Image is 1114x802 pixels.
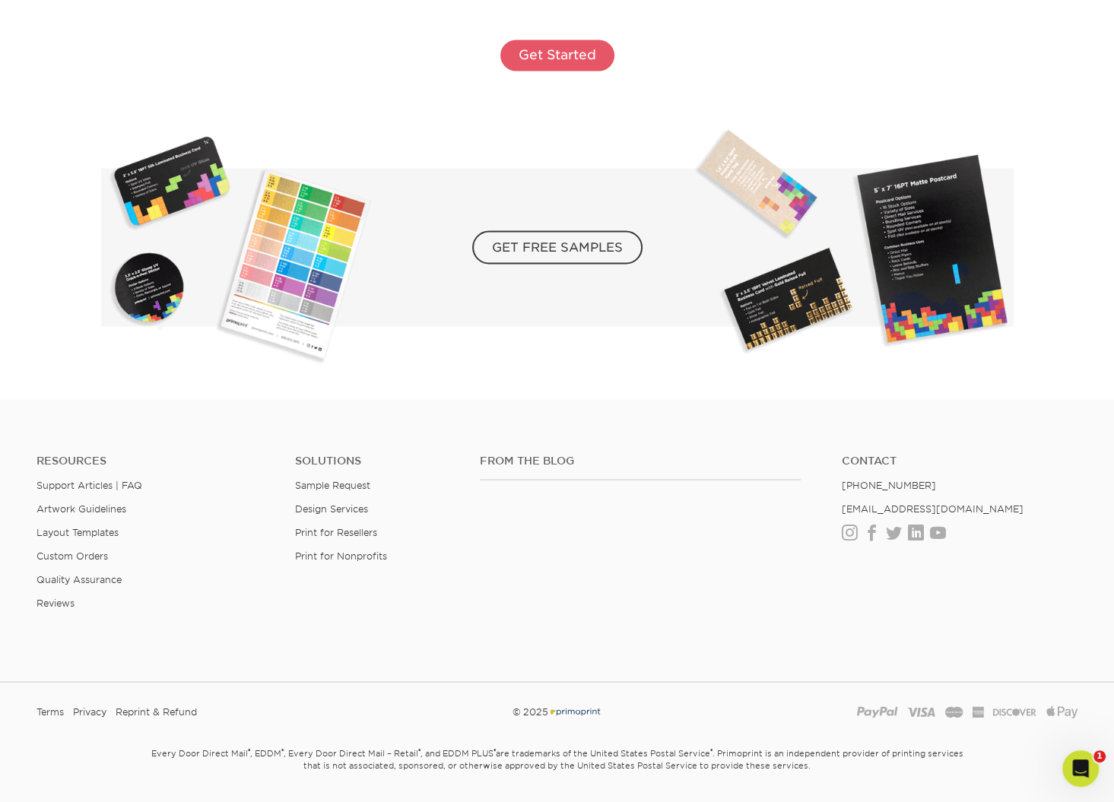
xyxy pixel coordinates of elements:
[480,454,801,467] h4: From the Blog
[116,700,197,723] a: Reprint & Refund
[710,747,713,754] sup: ®
[36,454,272,467] h4: Resources
[295,526,377,537] a: Print for Resellers
[36,526,119,537] a: Layout Templates
[295,502,368,514] a: Design Services
[379,700,734,723] div: © 2025
[36,502,126,514] a: Artwork Guidelines
[281,747,284,754] sup: ®
[1062,750,1099,787] iframe: Intercom live chat
[36,700,64,723] a: Terms
[472,230,643,264] span: GET FREE SAMPLES
[36,550,108,561] a: Custom Orders
[36,597,75,608] a: Reviews
[295,454,457,467] h4: Solutions
[842,454,1078,467] a: Contact
[494,747,496,754] sup: ®
[500,40,614,71] a: Get Started
[548,705,601,717] img: Primoprint
[101,168,1014,326] a: GET FREE SAMPLES
[36,479,142,490] a: Support Articles | FAQ
[36,573,122,585] a: Quality Assurance
[295,550,387,561] a: Print for Nonprofits
[842,479,936,490] a: [PHONE_NUMBER]
[73,700,106,723] a: Privacy
[842,502,1024,514] a: [EMAIL_ADDRESS][DOMAIN_NAME]
[295,479,370,490] a: Sample Request
[1093,750,1106,762] span: 1
[248,747,250,754] sup: ®
[418,747,421,754] sup: ®
[101,128,1014,366] img: Get Free Samples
